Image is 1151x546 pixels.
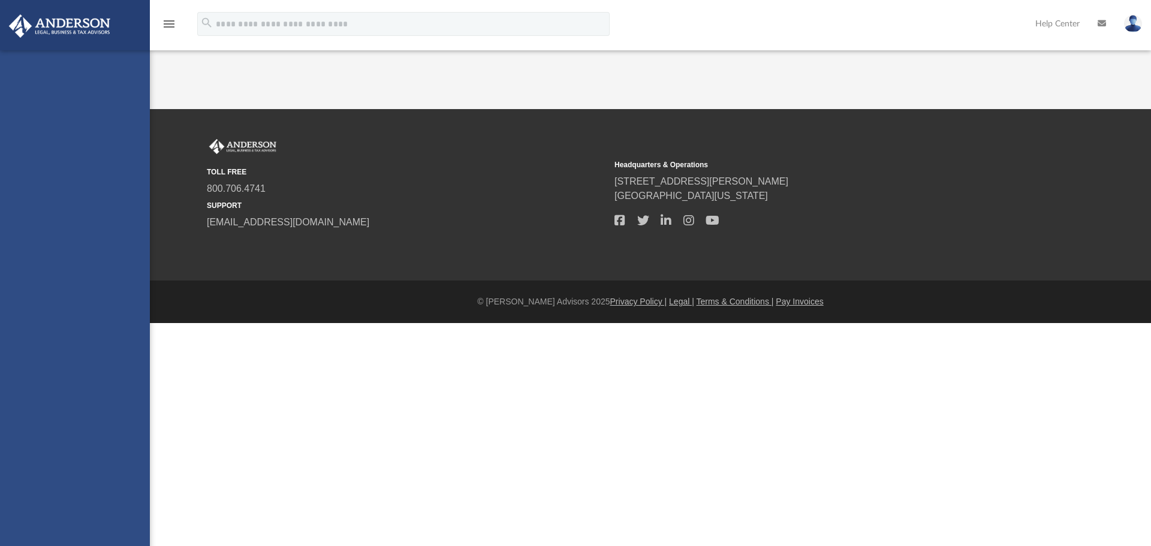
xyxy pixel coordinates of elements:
img: Anderson Advisors Platinum Portal [207,139,279,155]
a: menu [162,23,176,31]
a: [STREET_ADDRESS][PERSON_NAME] [614,176,788,186]
small: SUPPORT [207,200,606,211]
img: User Pic [1124,15,1142,32]
div: © [PERSON_NAME] Advisors 2025 [150,295,1151,308]
small: Headquarters & Operations [614,159,1014,170]
a: 800.706.4741 [207,183,266,194]
a: Legal | [669,297,694,306]
a: Terms & Conditions | [697,297,774,306]
a: [EMAIL_ADDRESS][DOMAIN_NAME] [207,217,369,227]
a: Privacy Policy | [610,297,667,306]
img: Anderson Advisors Platinum Portal [5,14,114,38]
i: menu [162,17,176,31]
a: [GEOGRAPHIC_DATA][US_STATE] [614,191,768,201]
small: TOLL FREE [207,167,606,177]
i: search [200,16,213,29]
a: Pay Invoices [776,297,823,306]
